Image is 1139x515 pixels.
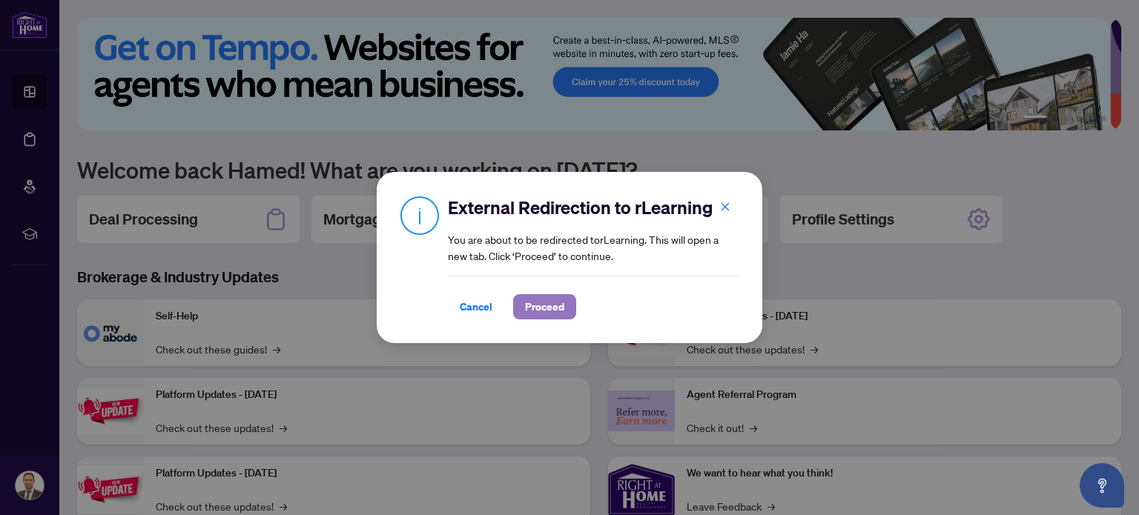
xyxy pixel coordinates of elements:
[448,196,739,319] div: You are about to be redirected to rLearning . This will open a new tab. Click ‘Proceed’ to continue.
[720,202,730,212] span: close
[448,294,504,319] button: Cancel
[513,294,576,319] button: Proceed
[400,196,439,235] img: Info Icon
[460,295,492,319] span: Cancel
[448,196,739,219] h2: External Redirection to rLearning
[525,295,564,319] span: Proceed
[1080,463,1124,508] button: Open asap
